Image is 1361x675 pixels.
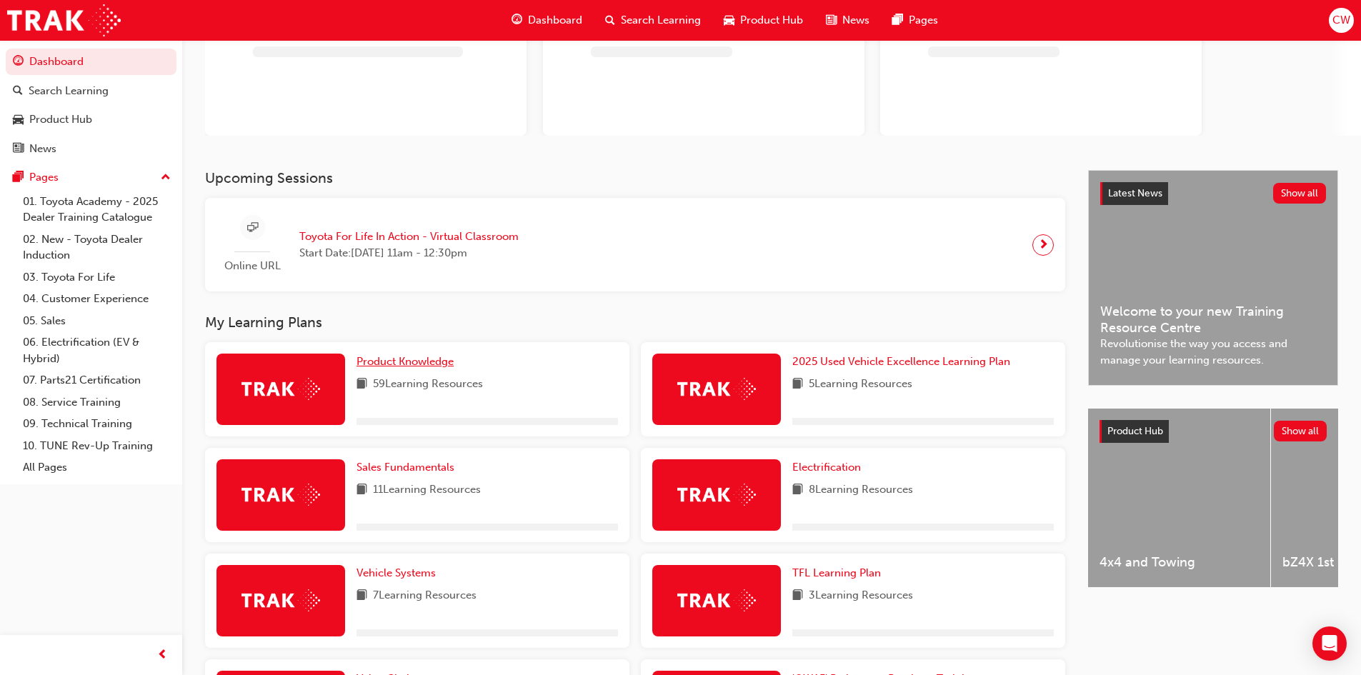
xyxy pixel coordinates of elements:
a: 03. Toyota For Life [17,266,176,289]
a: news-iconNews [814,6,881,35]
span: book-icon [357,376,367,394]
span: next-icon [1038,235,1049,255]
img: Trak [677,484,756,506]
a: search-iconSearch Learning [594,6,712,35]
img: Trak [241,378,320,400]
span: news-icon [13,143,24,156]
span: Latest News [1108,187,1162,199]
span: guage-icon [13,56,24,69]
span: sessionType_ONLINE_URL-icon [247,219,258,237]
a: guage-iconDashboard [500,6,594,35]
a: News [6,136,176,162]
a: 02. New - Toyota Dealer Induction [17,229,176,266]
span: TFL Learning Plan [792,566,881,579]
span: Start Date: [DATE] 11am - 12:30pm [299,245,519,261]
a: pages-iconPages [881,6,949,35]
div: Product Hub [29,111,92,128]
a: All Pages [17,456,176,479]
span: pages-icon [13,171,24,184]
span: Product Hub [1107,425,1163,437]
span: car-icon [13,114,24,126]
span: News [842,12,869,29]
span: 3 Learning Resources [809,587,913,605]
span: 11 Learning Resources [373,481,481,499]
a: Product HubShow all [1100,420,1327,443]
span: book-icon [357,587,367,605]
a: Vehicle Systems [357,565,442,581]
a: 09. Technical Training [17,413,176,435]
a: TFL Learning Plan [792,565,887,581]
span: Vehicle Systems [357,566,436,579]
button: DashboardSearch LearningProduct HubNews [6,46,176,164]
span: 8 Learning Resources [809,481,913,499]
img: Trak [677,378,756,400]
span: book-icon [357,481,367,499]
span: news-icon [826,11,837,29]
a: 4x4 and Towing [1088,409,1270,587]
img: Trak [7,4,121,36]
div: Open Intercom Messenger [1312,626,1347,661]
span: Welcome to your new Training Resource Centre [1100,304,1326,336]
span: 5 Learning Resources [809,376,912,394]
span: 59 Learning Resources [373,376,483,394]
span: book-icon [792,376,803,394]
span: Sales Fundamentals [357,461,454,474]
img: Trak [241,484,320,506]
button: Show all [1274,421,1327,441]
a: Online URLToyota For Life In Action - Virtual ClassroomStart Date:[DATE] 11am - 12:30pm [216,209,1054,280]
a: Sales Fundamentals [357,459,460,476]
button: Pages [6,164,176,191]
span: Revolutionise the way you access and manage your learning resources. [1100,336,1326,368]
a: 06. Electrification (EV & Hybrid) [17,331,176,369]
a: 10. TUNE Rev-Up Training [17,435,176,457]
h3: Upcoming Sessions [205,170,1065,186]
a: Electrification [792,459,867,476]
a: Latest NewsShow all [1100,182,1326,205]
a: Product Hub [6,106,176,133]
a: 07. Parts21 Certification [17,369,176,391]
span: book-icon [792,587,803,605]
span: 2025 Used Vehicle Excellence Learning Plan [792,355,1010,368]
span: Pages [909,12,938,29]
span: car-icon [724,11,734,29]
span: Product Hub [740,12,803,29]
img: Trak [241,589,320,611]
div: News [29,141,56,157]
span: prev-icon [157,646,168,664]
div: Pages [29,169,59,186]
a: 2025 Used Vehicle Excellence Learning Plan [792,354,1016,370]
span: Electrification [792,461,861,474]
h3: My Learning Plans [205,314,1065,331]
span: guage-icon [512,11,522,29]
img: Trak [677,589,756,611]
a: Latest NewsShow allWelcome to your new Training Resource CentreRevolutionise the way you access a... [1088,170,1338,386]
a: Search Learning [6,78,176,104]
span: Search Learning [621,12,701,29]
span: book-icon [792,481,803,499]
a: Dashboard [6,49,176,75]
a: car-iconProduct Hub [712,6,814,35]
span: Dashboard [528,12,582,29]
a: 05. Sales [17,310,176,332]
span: 7 Learning Resources [373,587,477,605]
div: Search Learning [29,83,109,99]
a: Product Knowledge [357,354,459,370]
a: 01. Toyota Academy - 2025 Dealer Training Catalogue [17,191,176,229]
a: 08. Service Training [17,391,176,414]
span: search-icon [13,85,23,98]
a: 04. Customer Experience [17,288,176,310]
span: Toyota For Life In Action - Virtual Classroom [299,229,519,245]
button: CW [1329,8,1354,33]
span: 4x4 and Towing [1100,554,1259,571]
span: Online URL [216,258,288,274]
button: Show all [1273,183,1327,204]
span: Product Knowledge [357,355,454,368]
span: CW [1332,12,1350,29]
span: pages-icon [892,11,903,29]
span: search-icon [605,11,615,29]
span: up-icon [161,169,171,187]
